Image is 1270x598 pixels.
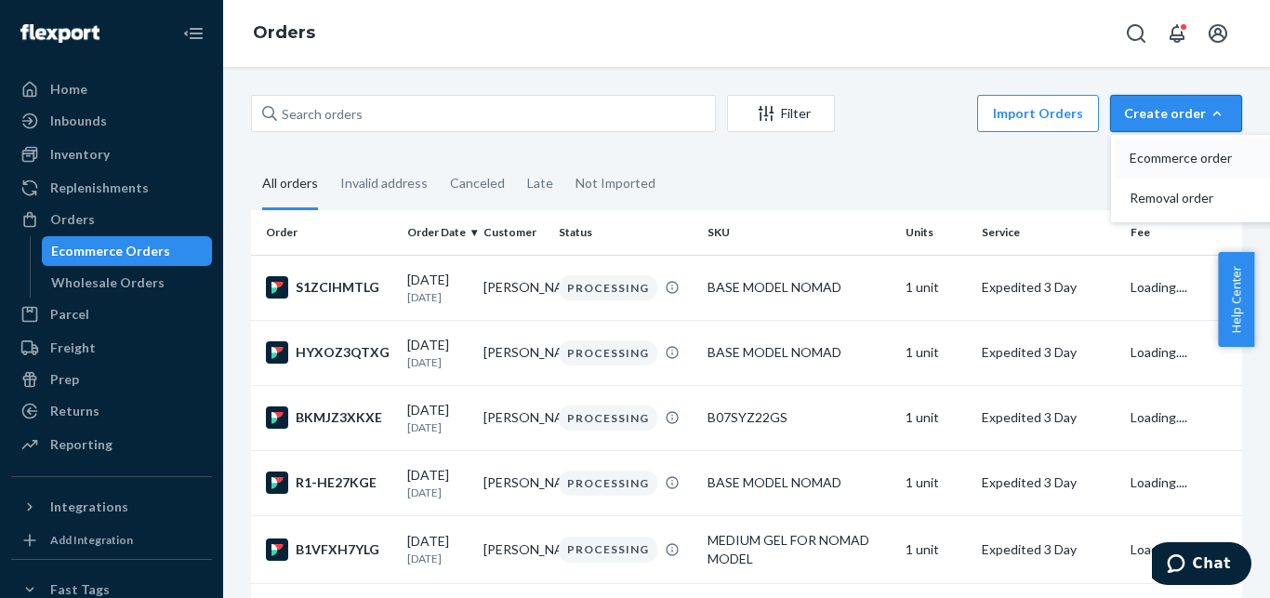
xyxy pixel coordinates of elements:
[1123,385,1242,450] td: Loading....
[50,210,95,229] div: Orders
[340,159,428,207] div: Invalid address
[708,408,891,427] div: B07SYZ22GS
[407,401,469,435] div: [DATE]
[20,24,99,43] img: Flexport logo
[50,305,89,324] div: Parcel
[708,278,891,297] div: BASE MODEL NOMAD
[1110,95,1242,132] button: Create orderEcommerce orderRemoval order
[251,95,716,132] input: Search orders
[262,159,318,210] div: All orders
[266,406,392,429] div: BKMJZ3XKXE
[1124,104,1228,123] div: Create order
[982,343,1116,362] p: Expedited 3 Day
[50,179,149,197] div: Replenishments
[407,419,469,435] p: [DATE]
[266,472,392,494] div: R1-HE27KGE
[407,551,469,566] p: [DATE]
[1123,255,1242,320] td: Loading....
[266,538,392,561] div: B1VFXH7YLG
[898,320,974,385] td: 1 unit
[11,333,212,363] a: Freight
[700,210,898,255] th: SKU
[1199,15,1237,52] button: Open account menu
[50,532,133,548] div: Add Integration
[476,385,552,450] td: [PERSON_NAME]
[50,145,110,164] div: Inventory
[982,278,1116,297] p: Expedited 3 Day
[11,205,212,234] a: Orders
[266,276,392,299] div: S1ZCIHMTLG
[982,408,1116,427] p: Expedited 3 Day
[50,435,112,454] div: Reporting
[898,385,974,450] td: 1 unit
[898,450,974,515] td: 1 unit
[708,531,891,568] div: MEDIUM GEL FOR NOMAD MODEL
[11,299,212,329] a: Parcel
[974,210,1123,255] th: Service
[11,106,212,136] a: Inbounds
[251,210,400,255] th: Order
[50,498,128,516] div: Integrations
[238,7,330,60] ol: breadcrumbs
[407,354,469,370] p: [DATE]
[708,473,891,492] div: BASE MODEL NOMAD
[559,471,657,496] div: PROCESSING
[50,370,79,389] div: Prep
[11,173,212,203] a: Replenishments
[450,159,505,207] div: Canceled
[1123,450,1242,515] td: Loading....
[50,402,99,420] div: Returns
[407,271,469,305] div: [DATE]
[1218,252,1254,347] button: Help Center
[898,210,974,255] th: Units
[559,340,657,365] div: PROCESSING
[898,516,974,584] td: 1 unit
[476,320,552,385] td: [PERSON_NAME]
[982,473,1116,492] p: Expedited 3 Day
[527,159,553,207] div: Late
[1130,192,1245,205] span: Removal order
[476,516,552,584] td: [PERSON_NAME]
[266,341,392,364] div: HYXOZ3QTXG
[559,405,657,431] div: PROCESSING
[476,255,552,320] td: [PERSON_NAME]
[898,255,974,320] td: 1 unit
[1152,542,1251,589] iframe: Opens a widget where you can chat to one of our agents
[407,336,469,370] div: [DATE]
[1130,152,1245,165] span: Ecommerce order
[175,15,212,52] button: Close Navigation
[50,112,107,130] div: Inbounds
[1118,15,1155,52] button: Open Search Box
[42,236,213,266] a: Ecommerce Orders
[575,159,655,207] div: Not Imported
[476,450,552,515] td: [PERSON_NAME]
[407,289,469,305] p: [DATE]
[50,80,87,99] div: Home
[1158,15,1196,52] button: Open notifications
[551,210,700,255] th: Status
[982,540,1116,559] p: Expedited 3 Day
[407,485,469,500] p: [DATE]
[559,537,657,562] div: PROCESSING
[407,466,469,500] div: [DATE]
[1123,210,1242,255] th: Fee
[400,210,476,255] th: Order Date
[11,74,212,104] a: Home
[559,275,657,300] div: PROCESSING
[253,22,315,43] a: Orders
[51,273,165,292] div: Wholesale Orders
[727,95,835,132] button: Filter
[1123,320,1242,385] td: Loading....
[11,396,212,426] a: Returns
[11,365,212,394] a: Prep
[11,492,212,522] button: Integrations
[728,104,834,123] div: Filter
[11,430,212,459] a: Reporting
[42,268,213,298] a: Wholesale Orders
[483,224,545,240] div: Customer
[50,339,96,357] div: Freight
[407,532,469,566] div: [DATE]
[11,529,212,551] a: Add Integration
